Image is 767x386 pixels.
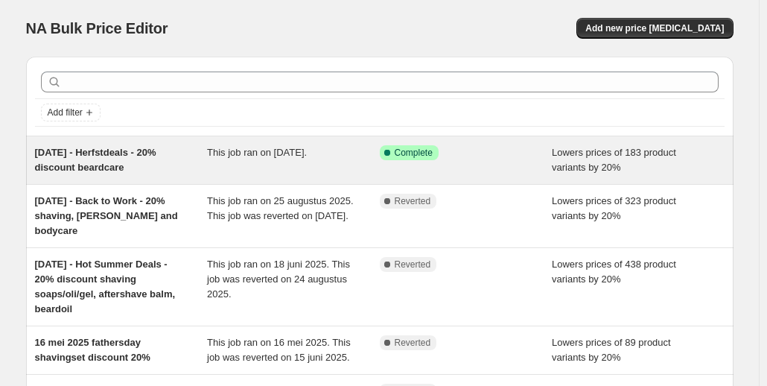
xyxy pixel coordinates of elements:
span: 16 mei 2025 fathersday shavingset discount 20% [35,337,150,363]
button: Add filter [41,104,101,121]
span: Lowers prices of 89 product variants by 20% [552,337,671,363]
span: Lowers prices of 183 product variants by 20% [552,147,676,173]
span: This job ran on [DATE]. [207,147,307,158]
span: [DATE] - Herfstdeals - 20% discount beardcare [35,147,156,173]
button: Add new price [MEDICAL_DATA] [576,18,733,39]
span: This job ran on 16 mei 2025. This job was reverted on 15 juni 2025. [207,337,351,363]
span: Complete [395,147,433,159]
span: Add filter [48,107,83,118]
span: Lowers prices of 323 product variants by 20% [552,195,676,221]
span: Lowers prices of 438 product variants by 20% [552,259,676,285]
span: Reverted [395,195,431,207]
span: This job ran on 25 augustus 2025. This job was reverted on [DATE]. [207,195,354,221]
span: NA Bulk Price Editor [26,20,168,37]
span: [DATE] - Back to Work - 20% shaving, [PERSON_NAME] and bodycare [35,195,178,236]
span: This job ran on 18 juni 2025. This job was reverted on 24 augustus 2025. [207,259,350,300]
span: [DATE] - Hot Summer Deals - 20% discount shaving soaps/oli/gel, aftershave balm, beardoil [35,259,176,314]
span: Reverted [395,337,431,349]
span: Reverted [395,259,431,270]
span: Add new price [MEDICAL_DATA] [585,22,724,34]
